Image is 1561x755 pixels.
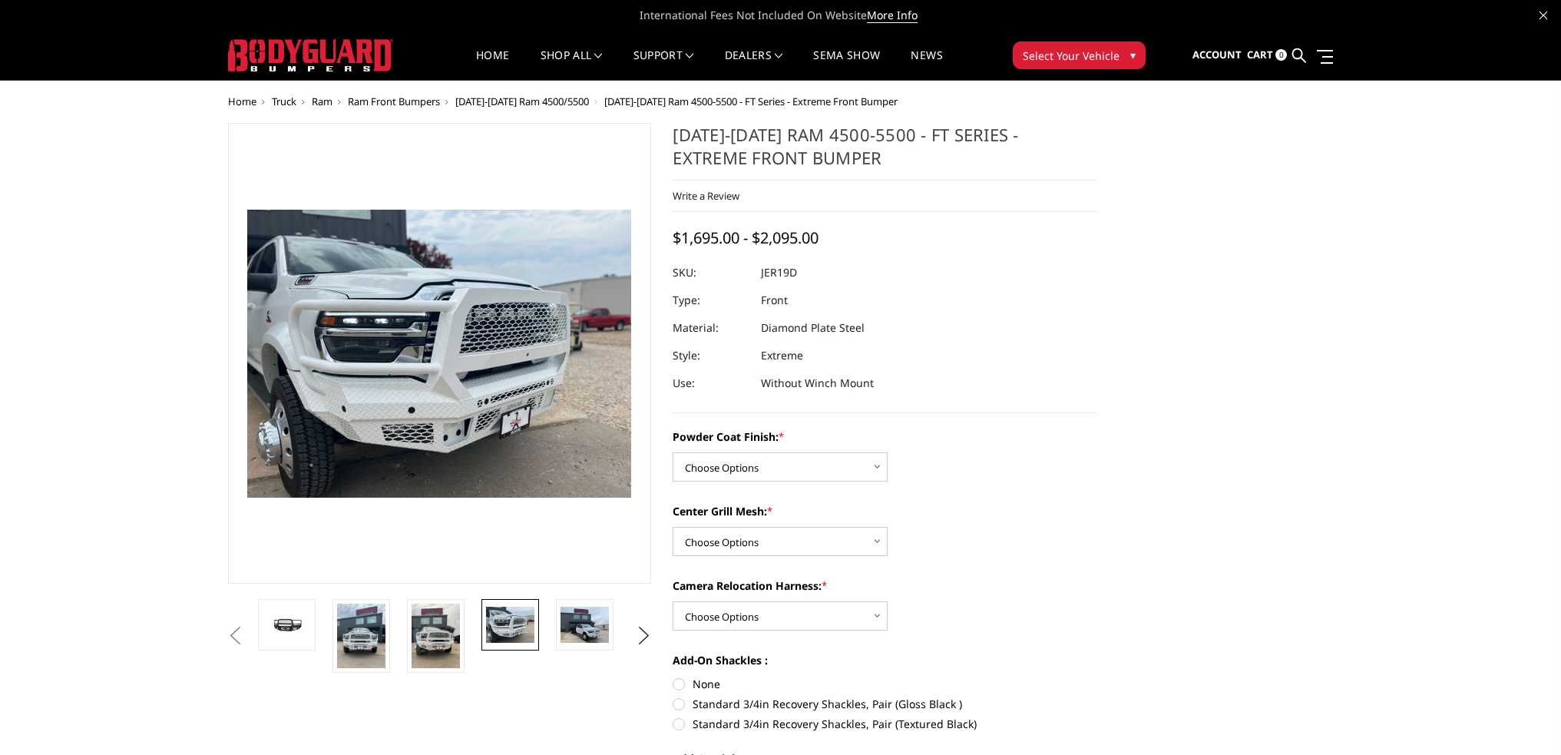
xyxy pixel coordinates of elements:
iframe: Chat Widget [1484,681,1561,755]
img: 2019-2026 Ram 4500-5500 - FT Series - Extreme Front Bumper [337,604,385,668]
label: Center Grill Mesh: [673,503,1096,519]
span: 0 [1275,49,1287,61]
img: 2019-2026 Ram 4500-5500 - FT Series - Extreme Front Bumper [263,614,311,637]
a: SEMA Show [813,50,880,80]
a: Cart 0 [1247,35,1287,76]
button: Select Your Vehicle [1013,41,1146,69]
label: Standard 3/4in Recovery Shackles, Pair (Textured Black) [673,716,1096,732]
a: Truck [272,94,296,108]
dd: Diamond Plate Steel [761,314,865,342]
a: Dealers [725,50,783,80]
img: 2019-2026 Ram 4500-5500 - FT Series - Extreme Front Bumper [561,607,609,643]
dd: Without Winch Mount [761,369,874,397]
dt: Style: [673,342,749,369]
a: Support [633,50,694,80]
h1: [DATE]-[DATE] Ram 4500-5500 - FT Series - Extreme Front Bumper [673,123,1096,180]
dd: JER19D [761,259,797,286]
button: Next [632,624,655,647]
dd: Front [761,286,788,314]
dd: Extreme [761,342,803,369]
a: Account [1192,35,1242,76]
a: Home [228,94,256,108]
dt: Use: [673,369,749,397]
img: BODYGUARD BUMPERS [228,39,393,71]
dt: SKU: [673,259,749,286]
a: Home [476,50,509,80]
span: [DATE]-[DATE] Ram 4500-5500 - FT Series - Extreme Front Bumper [604,94,898,108]
label: Add-On Shackles : [673,652,1096,668]
span: $1,695.00 - $2,095.00 [673,227,819,248]
a: [DATE]-[DATE] Ram 4500/5500 [455,94,589,108]
span: ▾ [1130,47,1136,63]
a: 2019-2026 Ram 4500-5500 - FT Series - Extreme Front Bumper [228,123,652,584]
a: Write a Review [673,189,739,203]
dt: Type: [673,286,749,314]
span: Select Your Vehicle [1023,48,1119,64]
a: Ram [312,94,332,108]
a: Ram Front Bumpers [348,94,440,108]
a: shop all [541,50,603,80]
label: Standard 3/4in Recovery Shackles, Pair (Gloss Black ) [673,696,1096,712]
span: Account [1192,48,1242,61]
dt: Material: [673,314,749,342]
a: News [911,50,942,80]
a: More Info [867,8,918,23]
span: Cart [1247,48,1273,61]
label: Powder Coat Finish: [673,429,1096,445]
label: None [673,676,1096,692]
button: Previous [224,624,247,647]
img: 2019-2026 Ram 4500-5500 - FT Series - Extreme Front Bumper [412,604,460,668]
label: Camera Relocation Harness: [673,578,1096,594]
img: 2019-2026 Ram 4500-5500 - FT Series - Extreme Front Bumper [486,607,534,643]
